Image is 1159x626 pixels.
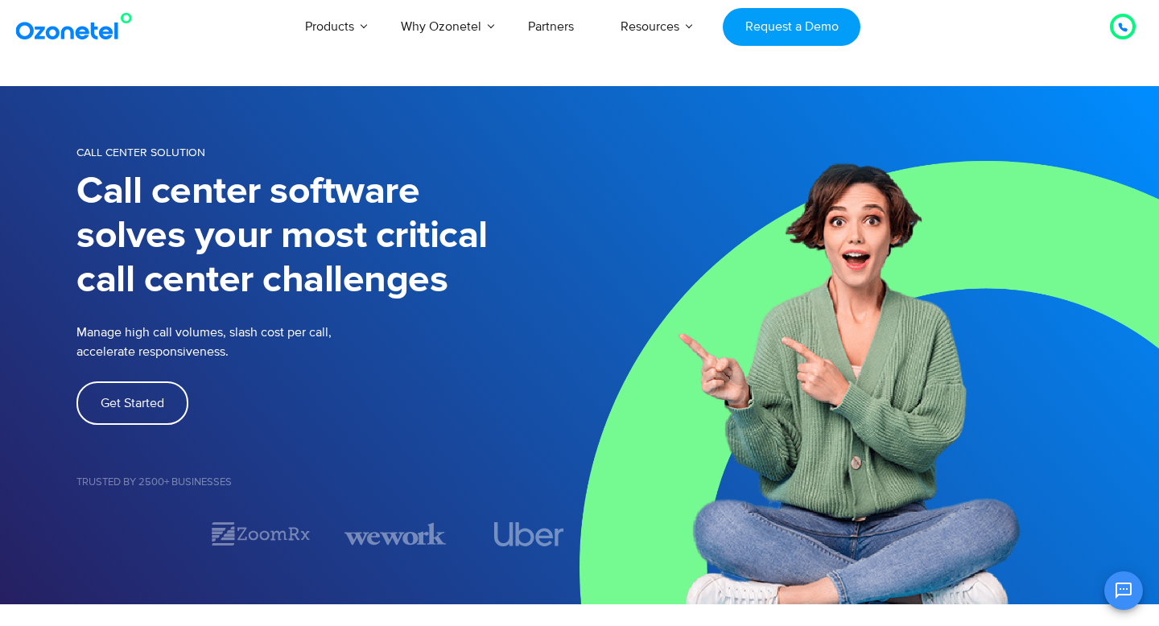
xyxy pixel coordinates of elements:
[76,381,188,425] a: Get Started
[478,522,579,546] div: 4 / 7
[344,520,446,548] img: wework
[76,146,205,159] span: Call Center Solution
[76,170,579,303] h1: Call center software solves your most critical call center challenges
[1104,571,1143,610] button: Open chat
[344,520,446,548] div: 3 / 7
[210,520,311,548] div: 2 / 7
[76,477,579,488] h5: Trusted by 2500+ Businesses
[210,520,311,548] img: zoomrx
[76,520,579,548] div: Image Carousel
[76,525,178,544] div: 1 / 7
[493,522,563,546] img: uber
[101,397,164,410] span: Get Started
[76,323,439,361] p: Manage high call volumes, slash cost per call, accelerate responsiveness.
[723,8,860,46] a: Request a Demo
